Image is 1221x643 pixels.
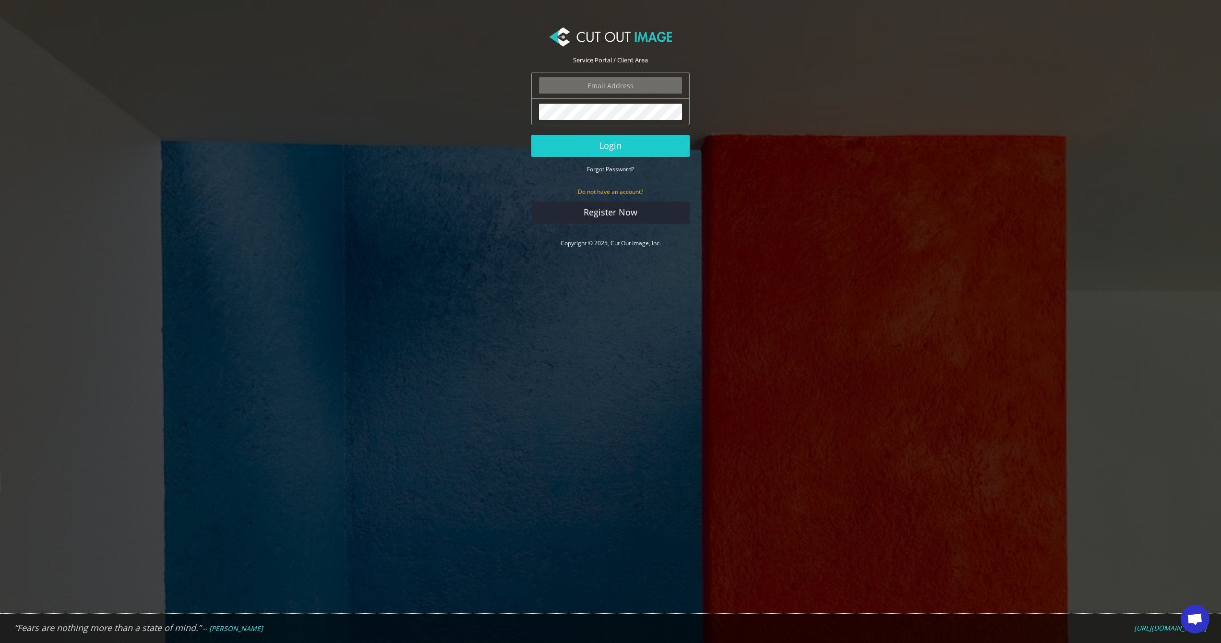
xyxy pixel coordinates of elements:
[14,622,201,633] em: “Fears are nothing more than a state of mind.”
[1134,624,1207,632] a: [URL][DOMAIN_NAME]
[578,188,643,196] small: Do not have an account?
[531,135,690,157] button: Login
[531,202,690,224] a: Register Now
[203,624,263,633] em: -- [PERSON_NAME]
[573,56,648,64] span: Service Portal / Client Area
[1181,605,1209,633] a: Aprire la chat
[539,77,682,94] input: Email Address
[561,239,661,247] a: Copyright © 2025, Cut Out Image, Inc.
[549,27,672,47] img: Cut Out Image
[587,165,634,173] a: Forgot Password?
